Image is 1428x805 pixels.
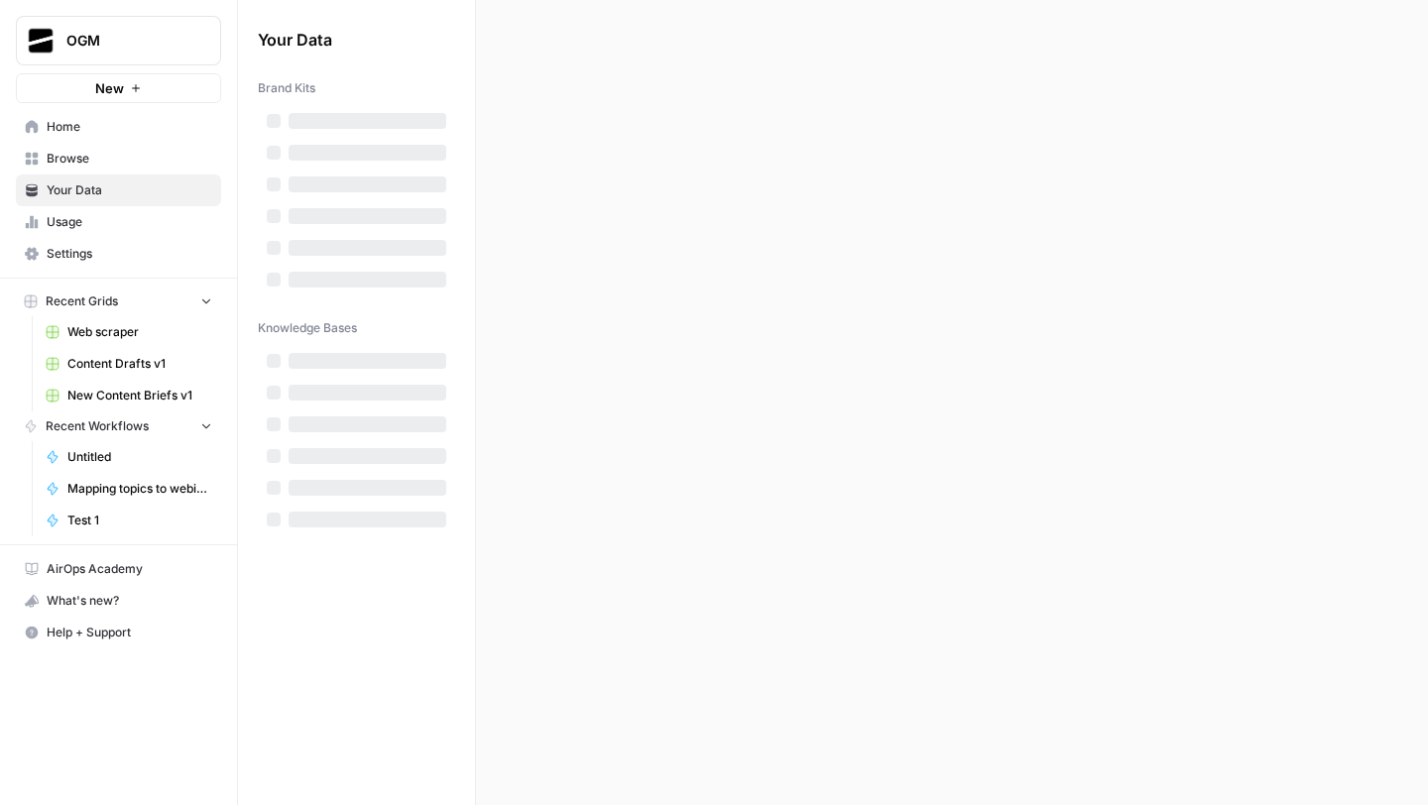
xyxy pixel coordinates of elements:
[37,505,221,536] a: Test 1
[47,624,212,641] span: Help + Support
[67,355,212,373] span: Content Drafts v1
[37,316,221,348] a: Web scraper
[16,287,221,316] button: Recent Grids
[16,174,221,206] a: Your Data
[16,617,221,648] button: Help + Support
[47,118,212,136] span: Home
[47,560,212,578] span: AirOps Academy
[46,292,118,310] span: Recent Grids
[16,73,221,103] button: New
[37,473,221,505] a: Mapping topics to webinars, case studies, and products
[95,78,124,98] span: New
[16,206,221,238] a: Usage
[16,111,221,143] a: Home
[37,380,221,411] a: New Content Briefs v1
[258,28,431,52] span: Your Data
[258,79,315,97] span: Brand Kits
[67,323,212,341] span: Web scraper
[67,480,212,498] span: Mapping topics to webinars, case studies, and products
[46,417,149,435] span: Recent Workflows
[37,441,221,473] a: Untitled
[67,387,212,404] span: New Content Briefs v1
[16,411,221,441] button: Recent Workflows
[17,586,220,616] div: What's new?
[47,245,212,263] span: Settings
[16,553,221,585] a: AirOps Academy
[16,238,221,270] a: Settings
[67,448,212,466] span: Untitled
[47,213,212,231] span: Usage
[16,585,221,617] button: What's new?
[16,16,221,65] button: Workspace: OGM
[47,150,212,168] span: Browse
[16,143,221,174] a: Browse
[66,31,186,51] span: OGM
[37,348,221,380] a: Content Drafts v1
[258,319,357,337] span: Knowledge Bases
[23,23,59,58] img: OGM Logo
[67,512,212,529] span: Test 1
[47,181,212,199] span: Your Data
